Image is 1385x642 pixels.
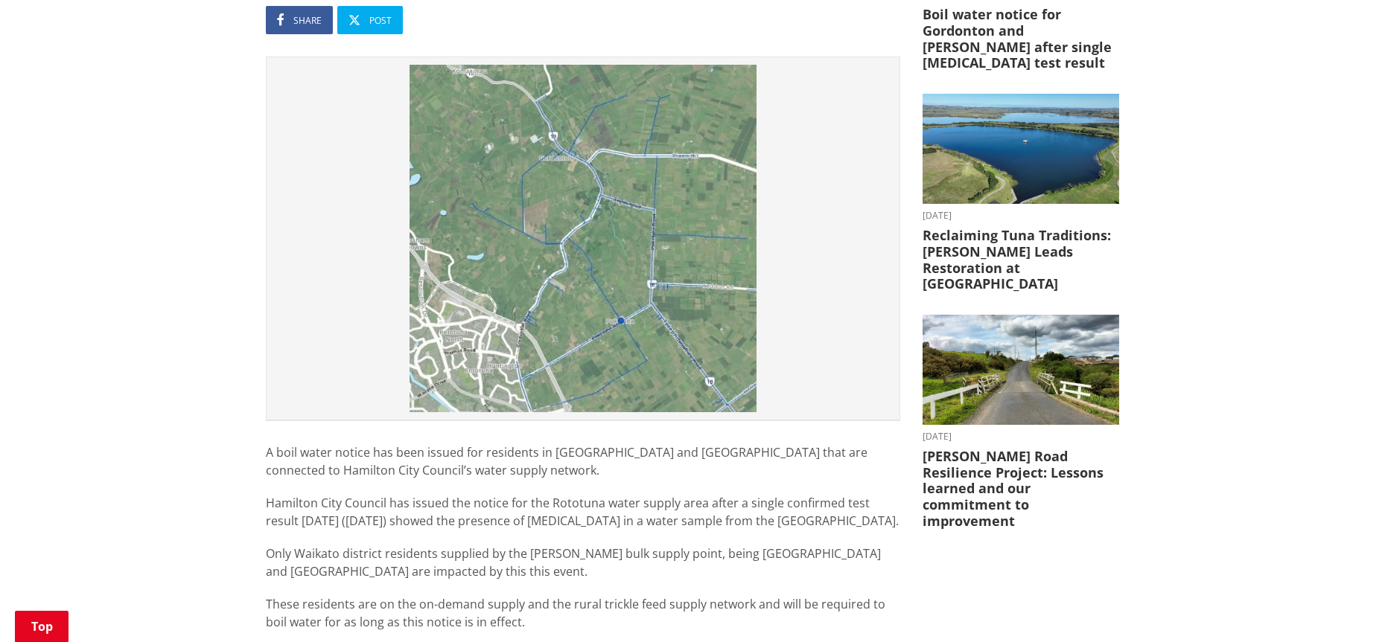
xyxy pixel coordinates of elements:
p: Hamilton City Council has issued the notice for the Rototuna water supply area after a single con... [266,494,900,530]
iframe: Messenger Launcher [1316,580,1370,633]
h3: Boil water notice for Gordonton and [PERSON_NAME] after single [MEDICAL_DATA] test result [923,7,1119,71]
h3: Reclaiming Tuna Traditions: [PERSON_NAME] Leads Restoration at [GEOGRAPHIC_DATA] [923,228,1119,292]
p: These residents are on the on-demand supply and the rural trickle feed supply network and will be... [266,595,900,631]
a: [DATE] Reclaiming Tuna Traditions: [PERSON_NAME] Leads Restoration at [GEOGRAPHIC_DATA] [923,94,1119,292]
h3: [PERSON_NAME] Road Resilience Project: Lessons learned and our commitment to improvement [923,449,1119,529]
span: Only Waikato district residents supplied by the [PERSON_NAME] bulk supply point, being [GEOGRAPHI... [266,545,881,580]
a: [DATE] [PERSON_NAME] Road Resilience Project: Lessons learned and our commitment to improvement [923,315,1119,529]
span: Post [369,14,392,27]
p: A boil water notice has been issued for residents in [GEOGRAPHIC_DATA] and [GEOGRAPHIC_DATA] that... [266,443,900,479]
span: Share [293,14,322,27]
img: PR-21222 Huia Road Relience Munro Road Bridge [923,315,1119,426]
time: [DATE] [923,432,1119,441]
a: Top [15,611,69,642]
time: [DATE] [923,211,1119,220]
a: Share [266,6,333,34]
img: Lake Waahi (Lake Puketirini in the foreground) [923,94,1119,205]
img: Image [274,65,892,412]
a: Post [337,6,403,34]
